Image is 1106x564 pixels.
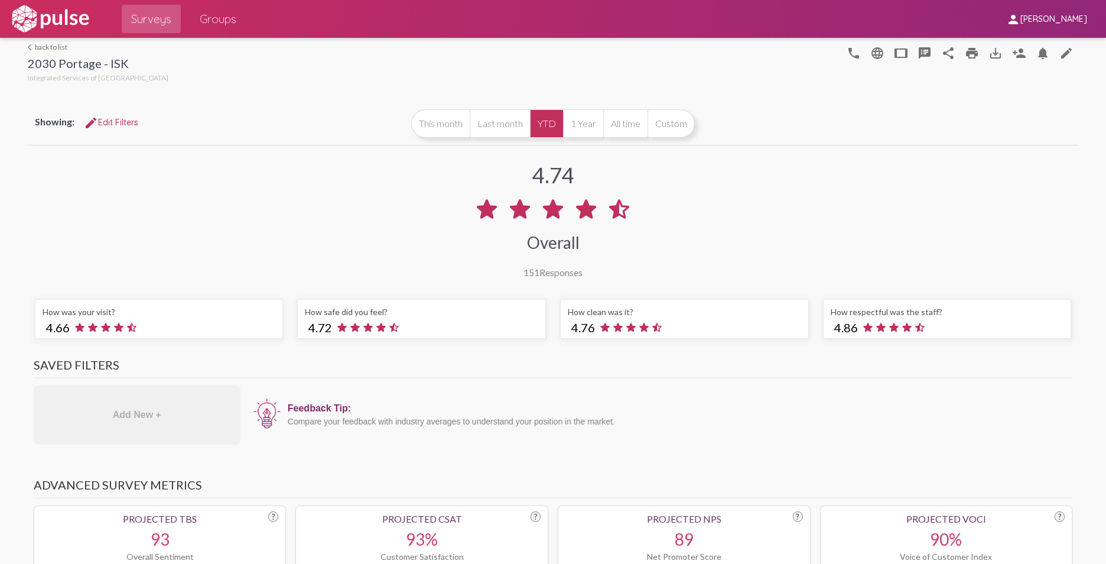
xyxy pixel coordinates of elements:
[1031,41,1055,64] button: Bell
[9,4,91,34] img: white-logo.svg
[28,43,168,51] a: back to list
[1006,12,1020,27] mat-icon: person
[41,552,279,562] div: Overall Sentiment
[41,529,279,549] div: 93
[648,109,695,138] button: Custom
[527,232,580,252] div: Overall
[793,511,803,522] div: ?
[1055,41,1078,64] a: edit
[1007,41,1031,64] button: Person
[411,109,470,138] button: This month
[603,109,648,138] button: All time
[565,552,803,562] div: Net Promoter Score
[28,73,168,82] span: Integrated Services of [GEOGRAPHIC_DATA]
[531,511,541,522] div: ?
[252,397,282,430] img: icon12.png
[523,267,583,278] div: Responses
[305,307,538,317] div: How safe did you feel?
[828,513,1065,524] div: Projected VoCI
[84,117,138,128] span: Edit Filters
[28,44,35,51] mat-icon: arrow_back_ios
[84,116,98,130] mat-icon: Edit Filters
[1012,46,1026,60] mat-icon: Person
[918,46,932,60] mat-icon: speaker_notes
[268,511,278,522] div: ?
[523,267,539,278] span: 151
[1020,14,1087,25] span: [PERSON_NAME]
[200,8,236,30] span: Groups
[984,41,1007,64] button: Download
[1059,46,1074,60] mat-icon: edit
[41,513,279,524] div: Projected TBS
[847,46,861,60] mat-icon: language
[563,109,603,138] button: 1 Year
[122,5,181,33] a: Surveys
[532,162,574,188] div: 4.74
[965,46,979,60] mat-icon: print
[34,385,240,445] div: Add New +
[988,46,1003,60] mat-icon: Download
[870,46,884,60] mat-icon: language
[46,320,70,335] span: 4.66
[834,320,858,335] span: 4.86
[1036,46,1050,60] mat-icon: Bell
[303,529,541,549] div: 93%
[565,529,803,549] div: 89
[288,403,1066,414] div: Feedback Tip:
[571,320,595,335] span: 4.76
[34,478,1072,498] h3: Advanced Survey Metrics
[288,417,1066,426] div: Compare your feedback with industry averages to understand your position in the market.
[568,307,801,317] div: How clean was it?
[866,41,889,64] button: language
[131,8,171,30] span: Surveys
[1055,511,1065,522] div: ?
[308,320,332,335] span: 4.72
[941,46,955,60] mat-icon: Share
[894,46,908,60] mat-icon: tablet
[190,5,246,33] a: Groups
[565,513,803,524] div: Projected NPS
[43,307,276,317] div: How was your visit?
[889,41,913,64] button: tablet
[936,41,960,64] button: Share
[34,358,1072,378] h3: Saved Filters
[960,41,984,64] a: print
[913,41,936,64] button: speaker_notes
[530,109,563,138] button: YTD
[831,307,1064,317] div: How respectful was the staff?
[28,56,168,73] div: 2030 Portage - ISK
[997,8,1097,30] button: [PERSON_NAME]
[828,529,1065,549] div: 90%
[828,552,1065,562] div: Voice of Customer Index
[303,513,541,524] div: Projected CSAT
[35,116,74,127] span: Showing:
[842,41,866,64] button: language
[74,112,148,133] button: Edit FiltersEdit Filters
[303,552,541,562] div: Customer Satisfaction
[470,109,530,138] button: Last month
